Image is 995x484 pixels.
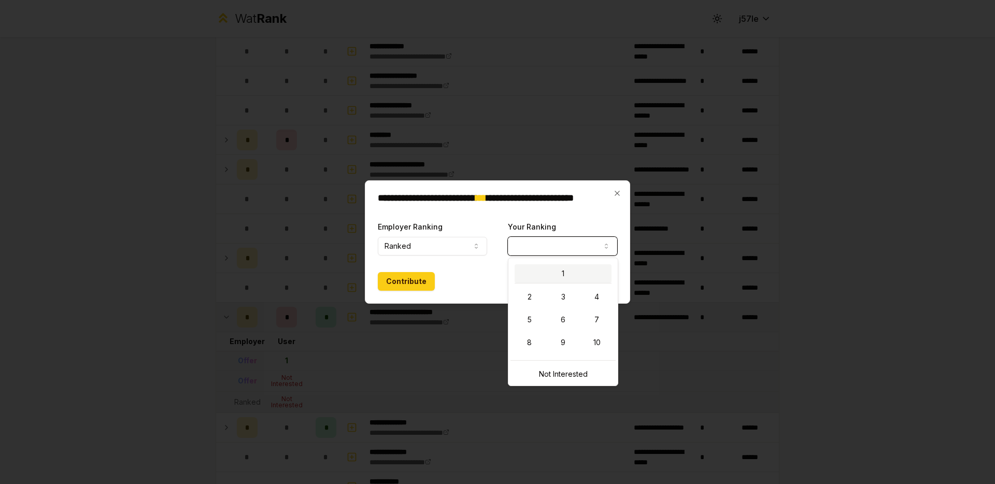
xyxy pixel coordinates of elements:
span: 4 [594,292,599,302]
span: 5 [528,315,532,325]
label: Your Ranking [508,222,556,231]
span: 9 [561,337,565,348]
label: Employer Ranking [378,222,443,231]
span: 2 [528,292,532,302]
span: 7 [594,315,599,325]
span: 8 [527,337,532,348]
span: 10 [593,337,601,348]
span: 3 [561,292,565,302]
button: Contribute [378,272,435,291]
span: Not Interested [539,369,588,379]
span: 1 [562,268,564,279]
span: 6 [561,315,565,325]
